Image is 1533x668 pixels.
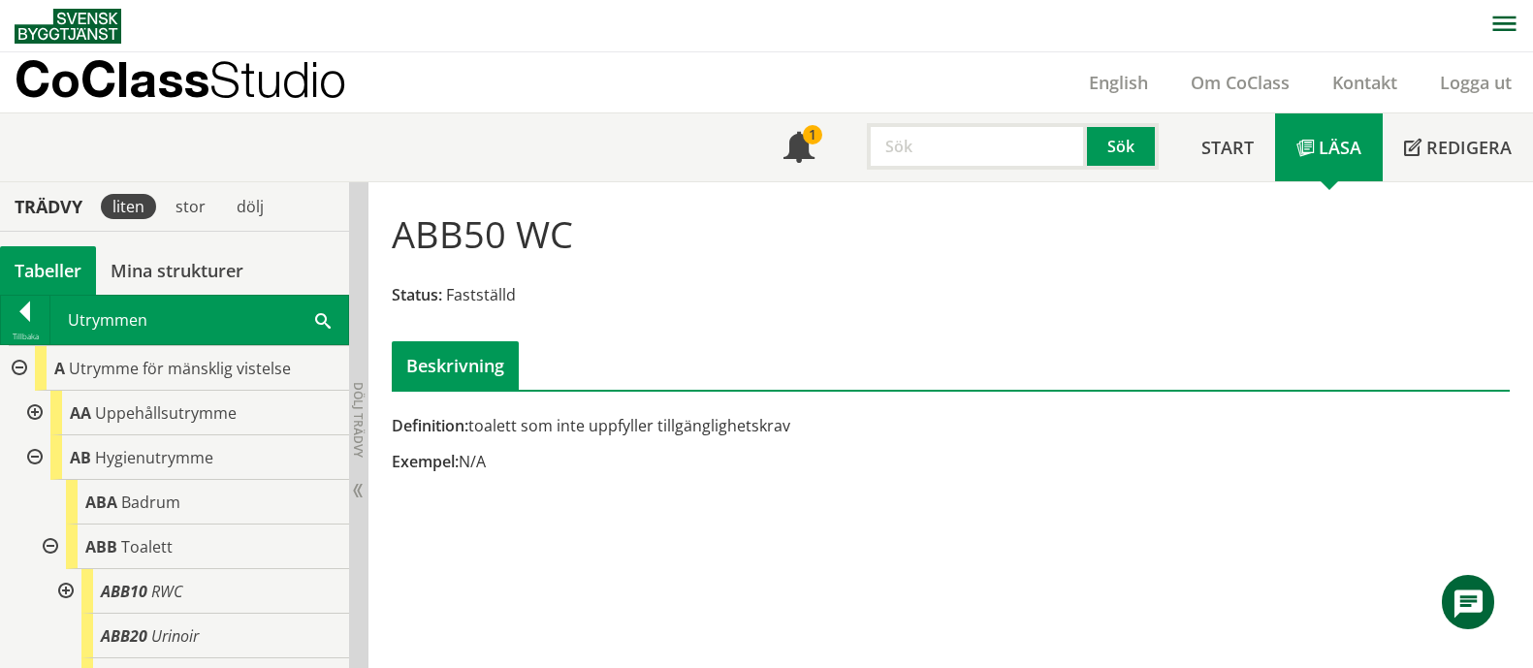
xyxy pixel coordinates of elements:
[225,194,275,219] div: dölj
[392,415,468,436] span: Definition:
[85,536,117,557] span: ABB
[392,341,519,390] div: Beskrivning
[69,358,291,379] span: Utrymme för mänsklig vistelse
[1201,136,1254,159] span: Start
[1087,123,1159,170] button: Sök
[1068,71,1169,94] a: English
[1311,71,1419,94] a: Kontakt
[1319,136,1361,159] span: Läsa
[1180,113,1275,181] a: Start
[121,536,173,557] span: Toalett
[70,447,91,468] span: AB
[209,50,346,108] span: Studio
[392,451,1128,472] div: N/A
[54,358,65,379] span: A
[101,194,156,219] div: liten
[95,402,237,424] span: Uppehållsutrymme
[121,492,180,513] span: Badrum
[101,625,147,647] span: ABB20
[15,9,121,44] img: Svensk Byggtjänst
[350,382,367,458] span: Dölj trädvy
[85,492,117,513] span: ABA
[392,212,573,255] h1: ABB50 WC
[1,329,49,344] div: Tillbaka
[4,196,93,217] div: Trädvy
[50,296,348,344] div: Utrymmen
[70,402,91,424] span: AA
[315,309,331,330] span: Sök i tabellen
[803,125,822,144] div: 1
[164,194,217,219] div: stor
[392,284,442,305] span: Status:
[15,68,346,90] p: CoClass
[783,134,814,165] span: Notifikationer
[15,52,388,112] a: CoClassStudio
[1275,113,1383,181] a: Läsa
[151,625,199,647] span: Urinoir
[446,284,516,305] span: Fastställd
[392,415,1128,436] div: toalett som inte uppfyller tillgänglighetskrav
[1383,113,1533,181] a: Redigera
[96,246,258,295] a: Mina strukturer
[95,447,213,468] span: Hygienutrymme
[392,451,459,472] span: Exempel:
[151,581,182,602] span: RWC
[867,123,1087,170] input: Sök
[1169,71,1311,94] a: Om CoClass
[762,113,836,181] a: 1
[101,581,147,602] span: ABB10
[1419,71,1533,94] a: Logga ut
[1426,136,1512,159] span: Redigera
